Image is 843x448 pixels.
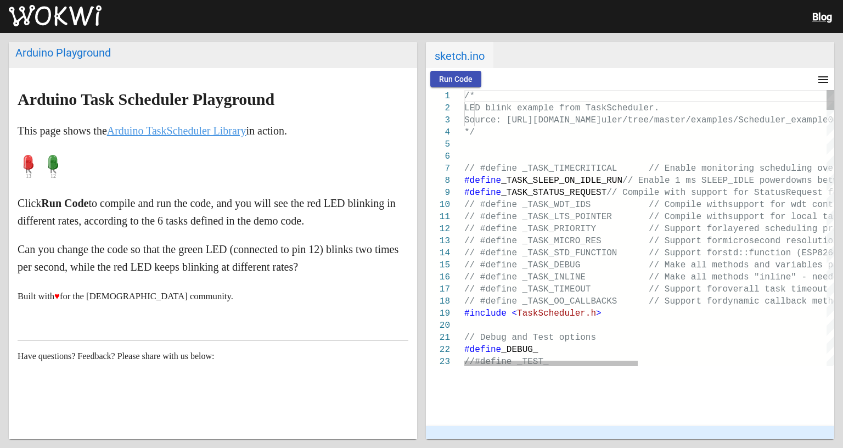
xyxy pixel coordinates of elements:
div: 16 [426,271,450,283]
span: _DEBUG_ [501,345,538,355]
div: 12 [426,223,450,235]
span: < [512,309,517,318]
span: _TASK_STATUS_REQUEST [501,188,606,198]
span: Run Code [439,75,473,83]
div: 23 [426,356,450,368]
div: 8 [426,175,450,187]
strong: Run Code [41,197,88,209]
div: 19 [426,307,450,320]
div: 14 [426,247,450,259]
div: 13 [426,235,450,247]
span: Have questions? Feedback? Please share with us below: [18,351,215,361]
div: 2 [426,102,450,114]
a: Arduino TaskScheduler Library [107,125,246,137]
div: 15 [426,259,450,271]
span: TaskScheduler.h [517,309,596,318]
p: This page shows the in action. [18,122,408,139]
div: 6 [426,150,450,163]
a: Blog [812,11,832,23]
div: 21 [426,332,450,344]
h2: Arduino Task Scheduler Playground [18,91,408,108]
small: Built with for the [DEMOGRAPHIC_DATA] community. [18,291,233,301]
span: //#define _TEST_ [464,357,549,367]
span: microsecond resolution [722,236,838,246]
span: > [596,309,602,318]
span: sketch.ino [426,42,493,68]
span: #include [464,309,507,318]
div: 1 [426,90,450,102]
span: // #define _TASK_STD_FUNCTION // Support for [464,248,722,258]
div: 3 [426,114,450,126]
img: Wokwi [9,5,102,27]
span: // #define _TASK_TIMEOUT // Support for [464,284,722,294]
span: // #define _TASK_MICRO_RES // Support for [464,236,722,246]
div: 18 [426,295,450,307]
span: ♥ [54,291,60,301]
span: // #define _TASK_WDT_IDS // Compile with [464,200,728,210]
span: #define [464,176,501,186]
mat-icon: menu [817,73,830,86]
span: // #define _TASK_DEBUG // Make all met [464,260,728,270]
button: Run Code [430,71,481,87]
span: Source: [URL][DOMAIN_NAME] [464,115,602,125]
div: 17 [426,283,450,295]
div: 20 [426,320,450,332]
span: #define [464,345,501,355]
span: LED blink example from TaskScheduler. [464,103,659,113]
span: overall task timeout [722,284,828,294]
div: 11 [426,211,450,223]
div: 4 [426,126,450,138]
div: 9 [426,187,450,199]
div: Arduino Playground [15,46,411,59]
span: // #define _TASK_LTS_POINTER // Compile with [464,212,728,222]
span: #define [464,188,501,198]
textarea: Editor content;Press Alt+F1 for Accessibility Options. [464,90,465,91]
div: 22 [426,344,450,356]
div: 7 [426,163,450,175]
p: Can you change the code so that the green LED (connected to pin 12) blinks two times per second, ... [18,240,408,276]
span: // #define _TASK_INLINE // Make all met [464,272,728,282]
span: _TASK_SLEEP_ON_IDLE_RUN [501,176,622,186]
div: 10 [426,199,450,211]
span: // #define _TASK_OO_CALLBACKS // Support for [464,296,722,306]
span: // Debug and Test options [464,333,596,343]
div: 5 [426,138,450,150]
span: // #define _TASK_PRIORITY // Support for [464,224,722,234]
span: // #define _TASK_TIMECRITICAL // Enable monit [464,164,728,173]
p: Click to compile and run the code, and you will see the red LED blinking in different rates, acco... [18,194,408,229]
